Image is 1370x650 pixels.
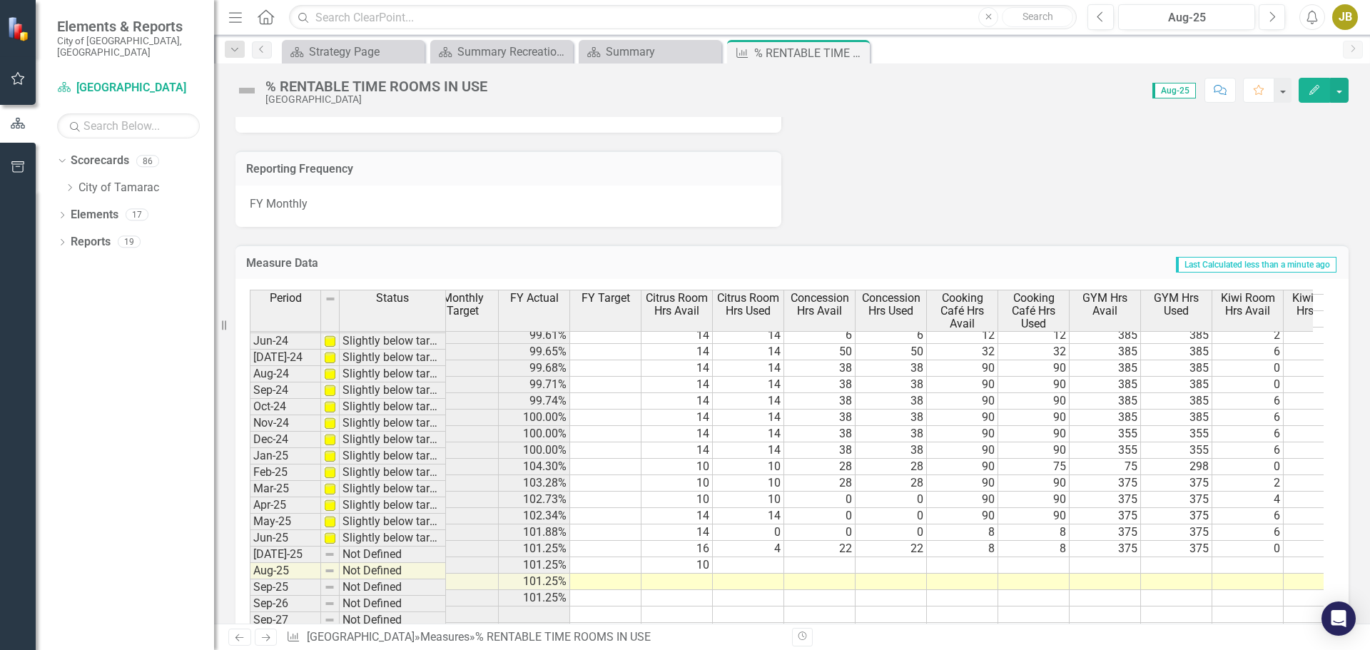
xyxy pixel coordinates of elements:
[340,415,446,432] td: Slightly below target
[1212,327,1284,344] td: 2
[324,417,335,429] img: P5LKOg1sb8zeUYFL+N4OvWQAAAABJRU5ErkJggg==
[1284,442,1355,459] td: 6
[1284,508,1355,524] td: 6
[340,612,446,629] td: Not Defined
[71,153,129,169] a: Scorecards
[270,292,302,305] span: Period
[499,459,570,475] td: 104.30%
[784,442,856,459] td: 38
[784,327,856,344] td: 6
[998,360,1070,377] td: 90
[856,524,927,541] td: 0
[250,596,321,612] td: Sep-26
[998,524,1070,541] td: 8
[787,292,852,317] span: Concession Hrs Avail
[1141,524,1212,541] td: 375
[998,475,1070,492] td: 90
[784,377,856,393] td: 38
[1123,9,1250,26] div: Aug-25
[713,344,784,360] td: 14
[1212,393,1284,410] td: 6
[499,327,570,344] td: 99.61%
[499,377,570,393] td: 99.71%
[713,426,784,442] td: 14
[324,450,335,462] img: P5LKOg1sb8zeUYFL+N4OvWQAAAABJRU5ErkJggg==
[340,448,446,464] td: Slightly below target
[1001,292,1066,330] span: Cooking Café Hrs Used
[340,350,446,366] td: Slightly below target
[1070,360,1141,377] td: 385
[713,508,784,524] td: 14
[1212,475,1284,492] td: 2
[250,497,321,514] td: Apr-25
[713,541,784,557] td: 4
[250,547,321,563] td: [DATE]-25
[340,563,446,579] td: Not Defined
[641,327,713,344] td: 14
[1070,508,1141,524] td: 375
[1141,327,1212,344] td: 385
[1215,292,1280,317] span: Kiwi Room Hrs Avail
[250,350,321,366] td: [DATE]-24
[784,360,856,377] td: 38
[376,292,409,305] span: Status
[1141,393,1212,410] td: 385
[118,236,141,248] div: 19
[499,344,570,360] td: 99.65%
[340,464,446,481] td: Slightly below target
[927,492,998,508] td: 90
[1284,344,1355,360] td: 6
[340,399,446,415] td: Slightly below target
[582,292,630,305] span: FY Target
[1070,459,1141,475] td: 75
[1070,492,1141,508] td: 375
[499,541,570,557] td: 101.25%
[998,459,1070,475] td: 75
[927,360,998,377] td: 90
[1284,360,1355,377] td: 0
[998,541,1070,557] td: 8
[1332,4,1358,30] button: JB
[713,442,784,459] td: 14
[1118,4,1255,30] button: Aug-25
[641,557,713,574] td: 10
[289,5,1077,30] input: Search ClearPoint...
[713,327,784,344] td: 14
[927,327,998,344] td: 12
[856,541,927,557] td: 22
[1141,459,1212,475] td: 298
[927,377,998,393] td: 90
[856,492,927,508] td: 0
[927,442,998,459] td: 90
[71,234,111,250] a: Reports
[1002,7,1073,27] button: Search
[784,508,856,524] td: 0
[1284,327,1355,344] td: 2
[856,475,927,492] td: 28
[324,565,335,577] img: 8DAGhfEEPCf229AAAAAElFTkSuQmCC
[641,492,713,508] td: 10
[324,434,335,445] img: P5LKOg1sb8zeUYFL+N4OvWQAAAABJRU5ErkJggg==
[856,459,927,475] td: 28
[1284,541,1355,557] td: 0
[927,508,998,524] td: 90
[713,393,784,410] td: 14
[57,80,200,96] a: [GEOGRAPHIC_DATA]
[856,393,927,410] td: 38
[856,344,927,360] td: 50
[784,344,856,360] td: 50
[1070,393,1141,410] td: 385
[1212,541,1284,557] td: 0
[250,448,321,464] td: Jan-25
[1144,292,1209,317] span: GYM Hrs Used
[324,549,335,560] img: 8DAGhfEEPCf229AAAAAElFTkSuQmCC
[1070,475,1141,492] td: 375
[307,630,415,644] a: [GEOGRAPHIC_DATA]
[1284,377,1355,393] td: 0
[1284,426,1355,442] td: 6
[927,426,998,442] td: 90
[784,475,856,492] td: 28
[1023,11,1053,22] span: Search
[499,574,570,590] td: 101.25%
[285,43,421,61] a: Strategy Page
